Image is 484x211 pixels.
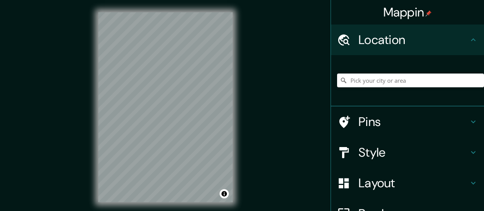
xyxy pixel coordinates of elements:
[416,181,476,203] iframe: Help widget launcher
[425,10,432,16] img: pin-icon.png
[359,32,469,47] h4: Location
[331,168,484,198] div: Layout
[337,74,484,87] input: Pick your city or area
[383,5,432,20] h4: Mappin
[359,145,469,160] h4: Style
[98,12,233,202] canvas: Map
[220,189,229,198] button: Toggle attribution
[331,106,484,137] div: Pins
[359,114,469,129] h4: Pins
[331,137,484,168] div: Style
[331,25,484,55] div: Location
[359,175,469,191] h4: Layout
